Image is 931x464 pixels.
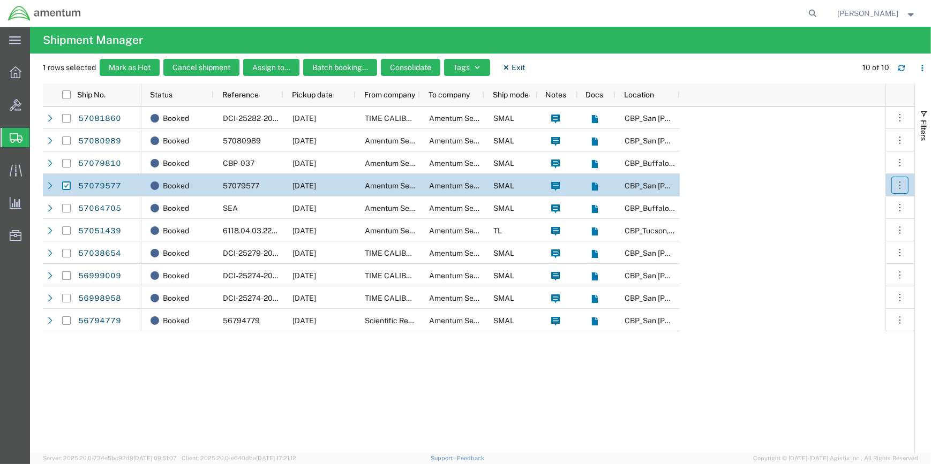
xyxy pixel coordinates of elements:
span: CBP_San Angelo, TX_WSA [625,271,799,280]
span: Amentum Services, Inc [429,226,508,235]
span: 10/06/2025 [292,249,316,257]
button: Tags [444,59,490,76]
span: Booked [163,152,189,174]
span: Amentum Services, Inc [429,136,508,145]
a: 57081860 [78,110,122,127]
span: TL [493,226,502,235]
span: From company [364,90,415,99]
h4: Shipment Manager [43,27,143,54]
button: Cancel shipment [163,59,239,76]
span: 10/08/2025 [292,226,316,235]
span: SMAL [493,294,514,302]
span: 57079577 [223,181,259,190]
span: Notes [545,90,566,99]
span: Booked [163,219,189,242]
span: CBP_Tucson, AZ_WTU [625,226,747,235]
span: CBP-037 [223,159,254,168]
button: Consolidate [381,59,440,76]
button: Batch booking... [303,59,377,76]
a: 57038654 [78,245,122,262]
span: SMAL [493,114,514,123]
span: Amentum Services, Inc. [429,294,509,302]
span: Amentum Services, Inc [365,226,444,235]
span: Amentum Services, Inc [365,136,444,145]
span: Location [624,90,654,99]
span: CBP_Buffalo, NY_BUN [625,159,749,168]
a: 57079577 [78,178,122,195]
span: Booked [163,130,189,152]
span: DCI-25274-201423 [223,271,290,280]
span: SMAL [493,159,514,168]
span: 10/01/2025 [292,271,316,280]
span: SMAL [493,316,514,325]
span: 10/09/2025 [292,181,316,190]
a: 56794779 [78,313,122,330]
a: 57080989 [78,133,122,150]
span: CBP_Buffalo, NY_BUN [625,204,749,212]
span: 10/09/2025 [292,114,316,123]
span: SMAL [493,136,514,145]
span: Amentum Services, Inc [365,181,444,190]
span: Booked [163,287,189,309]
span: Status [150,90,172,99]
span: 10/01/2025 [292,294,316,302]
a: 57051439 [78,223,122,240]
span: Amentum Services, Inc [429,159,508,168]
span: Booked [163,309,189,332]
span: Reference [222,90,259,99]
span: Booked [163,242,189,264]
a: Support [431,455,457,461]
span: Pickup date [292,90,333,99]
span: Amentum Services, Inc [365,204,444,212]
span: Amentum Services, Inc. [429,316,509,325]
span: Amentum Services, Inc [365,159,444,168]
span: Booked [163,174,189,197]
a: Feedback [457,455,484,461]
span: Docs [586,90,604,99]
span: CBP_San Angelo, TX_WSA [625,136,799,145]
button: Assign to... [243,59,299,76]
span: 09/11/2025 [292,316,316,325]
span: DCI-25274-201422 [223,294,289,302]
a: 57064705 [78,200,122,217]
span: SMAL [493,271,514,280]
span: Scientific Research Corporation (SRC) [365,316,495,325]
a: 56999009 [78,268,122,285]
span: [DATE] 09:51:07 [133,455,177,461]
span: SEA [223,204,238,212]
span: Ship mode [493,90,529,99]
span: DCI-25282-201726 [223,114,289,123]
img: logo [7,5,81,21]
span: CBP_San Angelo, TX_WSA [625,181,799,190]
span: SMAL [493,181,514,190]
a: 57079810 [78,155,122,172]
span: SMAL [493,249,514,257]
span: CBP_San Angelo, TX_WSA [625,249,799,257]
span: 1 rows selected [43,62,96,73]
span: CBP_San Angelo, TX_WSA [625,114,799,123]
span: Amentum Services, Inc. [429,271,509,280]
span: SMAL [493,204,514,212]
span: Booked [163,264,189,287]
span: Amentum Services, Inc [429,204,508,212]
button: [PERSON_NAME] [837,7,917,20]
span: [DATE] 17:21:12 [256,455,296,461]
span: CBP_San Angelo, TX_WSA [625,316,799,325]
span: Copyright © [DATE]-[DATE] Agistix Inc., All Rights Reserved [753,454,918,463]
span: Ship No. [77,90,106,99]
span: 6118.04.03.2219.WTU.0000 [223,226,319,235]
span: TIME CALIBRATIONS [365,249,438,257]
span: DCI-25279-201565 [223,249,290,257]
span: TIME CALIBRATIONS [365,294,438,302]
span: Server: 2025.20.0-734e5bc92d9 [43,455,177,461]
span: 57080989 [223,136,261,145]
span: CBP_San Angelo, TX_WSA [625,294,799,302]
span: Amentum Services, Inc. [429,114,509,123]
span: Booked [163,197,189,219]
span: Amentum Services, Inc. [429,249,509,257]
a: 56998958 [78,290,122,307]
span: 10/08/2025 [292,204,316,212]
span: Donald Frederiksen [838,7,899,19]
span: Booked [163,107,189,130]
span: Filters [919,120,928,141]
